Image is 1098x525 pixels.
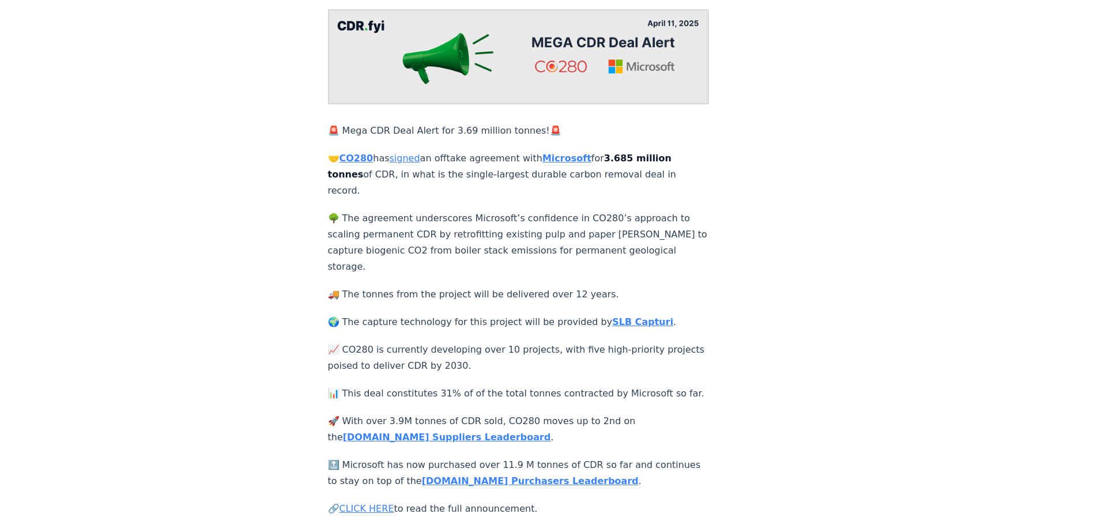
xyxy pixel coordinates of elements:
a: CLICK HERE [339,503,394,514]
a: [DOMAIN_NAME] Purchasers Leaderboard [422,475,639,486]
a: signed [390,153,420,164]
p: 🔗 to read the full announcement. [328,501,710,517]
p: 📊 This deal constitutes 31% of of the total tonnes contracted by Microsoft so far. [328,386,710,402]
a: [DOMAIN_NAME] Suppliers Leaderboard [343,432,551,443]
p: 🚚 The tonnes from the project will be delivered over 12 years. [328,286,710,303]
p: 🌳 The agreement underscores Microsoft’s confidence in CO280’s approach to scaling permanent CDR b... [328,210,710,275]
p: 🤝 has an offtake agreement with for of CDR, in what is the single-largest durable carbon removal ... [328,150,710,199]
a: CO280 [339,153,373,164]
p: 🔝 Microsoft has now purchased over 11.9 M tonnes of CDR so far and continues to stay on top of the . [328,457,710,489]
a: Microsoft [542,153,591,164]
a: SLB Capturi [612,316,673,327]
p: 🌍 The capture technology for this project will be provided by . [328,314,710,330]
p: 🚨 Mega CDR Deal Alert for 3.69 million tonnes!🚨 [328,123,710,139]
img: blog post image [328,9,710,104]
p: 🚀 With over 3.9M tonnes of CDR sold, CO280 moves up to 2nd on the . [328,413,710,445]
p: 📈 CO280 is currently developing over 10 projects, with five high-priority projects poised to deli... [328,342,710,374]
